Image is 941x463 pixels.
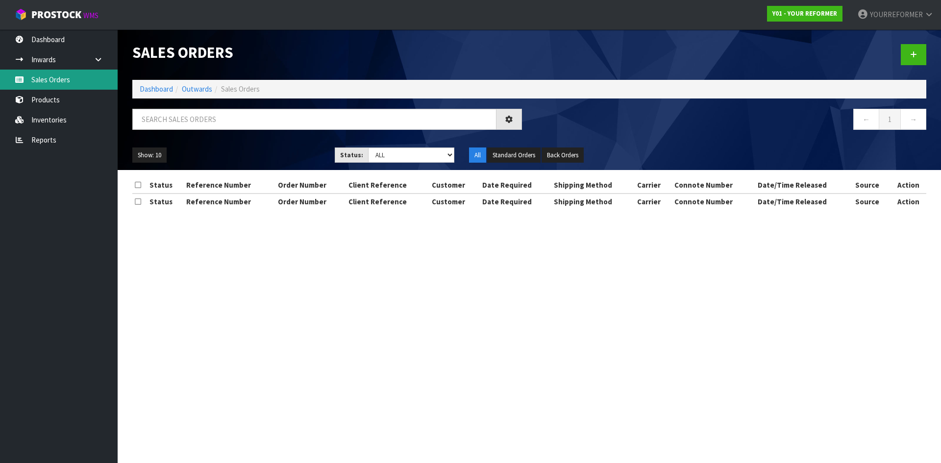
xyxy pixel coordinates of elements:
th: Date/Time Released [755,177,853,193]
th: Client Reference [346,177,429,193]
a: Dashboard [140,84,173,94]
th: Date/Time Released [755,194,853,209]
th: Client Reference [346,194,429,209]
th: Source [853,194,891,209]
strong: Status: [340,151,363,159]
a: 1 [879,109,901,130]
th: Shipping Method [551,177,635,193]
th: Reference Number [184,194,275,209]
span: ProStock [31,8,81,21]
th: Order Number [275,194,346,209]
th: Order Number [275,177,346,193]
img: cube-alt.png [15,8,27,21]
span: Sales Orders [221,84,260,94]
th: Action [891,194,926,209]
button: Show: 10 [132,147,167,163]
strong: Y01 - YOUR REFORMER [772,9,837,18]
th: Source [853,177,891,193]
th: Connote Number [672,194,755,209]
a: → [900,109,926,130]
th: Reference Number [184,177,275,193]
h1: Sales Orders [132,44,522,61]
small: WMS [83,11,99,20]
th: Shipping Method [551,194,635,209]
nav: Page navigation [537,109,926,133]
th: Status [147,177,184,193]
a: Outwards [182,84,212,94]
th: Action [891,177,926,193]
th: Status [147,194,184,209]
button: Standard Orders [487,147,541,163]
button: All [469,147,486,163]
th: Date Required [480,177,551,193]
span: YOURREFORMER [870,10,923,19]
button: Back Orders [542,147,584,163]
th: Connote Number [672,177,755,193]
th: Carrier [635,177,672,193]
th: Customer [429,177,480,193]
th: Date Required [480,194,551,209]
th: Customer [429,194,480,209]
input: Search sales orders [132,109,496,130]
th: Carrier [635,194,672,209]
a: ← [853,109,879,130]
